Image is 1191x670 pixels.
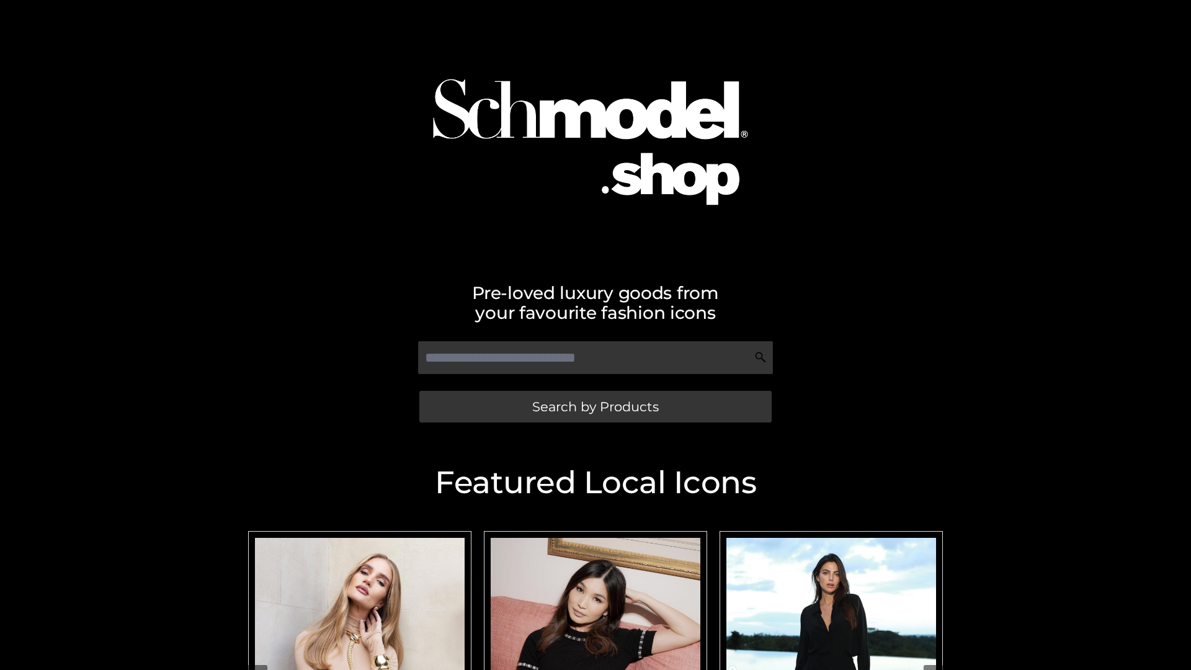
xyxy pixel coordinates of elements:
a: Search by Products [419,391,772,422]
img: Search Icon [754,351,767,364]
h2: Featured Local Icons​ [242,467,949,498]
span: Search by Products [532,400,659,413]
h2: Pre-loved luxury goods from your favourite fashion icons [242,283,949,323]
